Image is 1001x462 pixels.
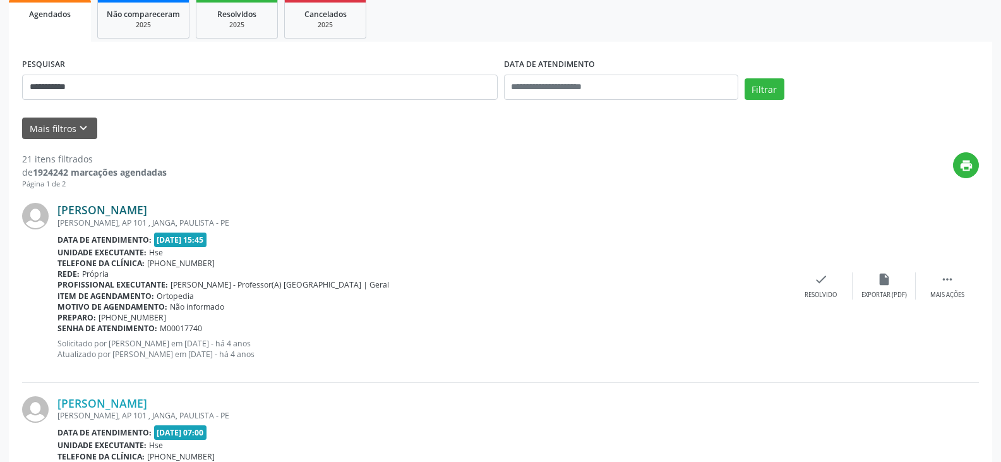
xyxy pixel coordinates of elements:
b: Motivo de agendamento: [57,301,167,312]
span: [DATE] 15:45 [154,233,207,247]
span: [DATE] 07:00 [154,425,207,440]
b: Unidade executante: [57,440,147,451]
i: check [814,272,828,286]
b: Senha de atendimento: [57,323,157,334]
span: Ortopedia [157,291,194,301]
div: 2025 [294,20,357,30]
span: Própria [82,269,109,279]
img: img [22,203,49,229]
b: Rede: [57,269,80,279]
i: print [959,159,973,173]
label: DATA DE ATENDIMENTO [504,55,595,75]
label: PESQUISAR [22,55,65,75]
button: Mais filtroskeyboard_arrow_down [22,118,97,140]
span: Hse [149,440,163,451]
span: Não informado [170,301,224,312]
div: [PERSON_NAME], AP 101 , JANGA, PAULISTA - PE [57,410,789,421]
i: keyboard_arrow_down [76,121,90,135]
strong: 1924242 marcações agendadas [33,166,167,178]
a: [PERSON_NAME] [57,396,147,410]
span: M00017740 [160,323,202,334]
i:  [940,272,954,286]
div: 21 itens filtrados [22,152,167,166]
span: [PHONE_NUMBER] [147,451,215,462]
div: Mais ações [930,291,964,300]
span: Hse [149,247,163,258]
b: Data de atendimento: [57,234,152,245]
button: print [953,152,979,178]
span: Cancelados [304,9,347,20]
button: Filtrar [745,78,784,100]
div: de [22,166,167,179]
img: img [22,396,49,423]
span: Agendados [29,9,71,20]
i: insert_drive_file [877,272,891,286]
span: [PHONE_NUMBER] [147,258,215,269]
b: Preparo: [57,312,96,323]
span: Resolvidos [217,9,256,20]
div: 2025 [107,20,180,30]
div: 2025 [205,20,268,30]
div: Resolvido [805,291,837,300]
span: [PHONE_NUMBER] [99,312,166,323]
b: Item de agendamento: [57,291,154,301]
span: [PERSON_NAME] - Professor(A) [GEOGRAPHIC_DATA] | Geral [171,279,389,290]
div: [PERSON_NAME], AP 101 , JANGA, PAULISTA - PE [57,217,789,228]
b: Data de atendimento: [57,427,152,438]
b: Telefone da clínica: [57,451,145,462]
span: Não compareceram [107,9,180,20]
div: Página 1 de 2 [22,179,167,190]
a: [PERSON_NAME] [57,203,147,217]
p: Solicitado por [PERSON_NAME] em [DATE] - há 4 anos Atualizado por [PERSON_NAME] em [DATE] - há 4 ... [57,338,789,360]
b: Profissional executante: [57,279,168,290]
b: Unidade executante: [57,247,147,258]
b: Telefone da clínica: [57,258,145,269]
div: Exportar (PDF) [861,291,907,300]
